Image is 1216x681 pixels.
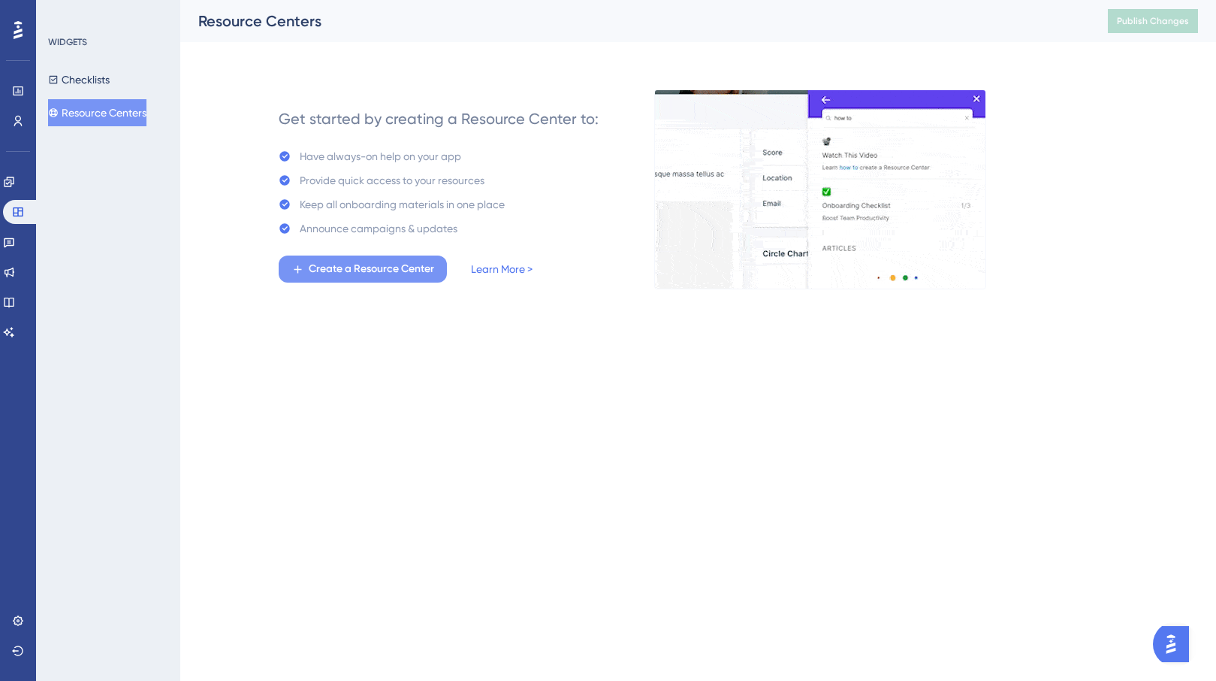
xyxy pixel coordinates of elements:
div: WIDGETS [48,36,87,48]
div: Announce campaigns & updates [300,219,457,238]
div: Resource Centers [198,11,1070,32]
div: Get started by creating a Resource Center to: [279,108,599,129]
button: Publish Changes [1108,9,1198,33]
a: Learn More > [471,260,533,278]
button: Resource Centers [48,99,146,126]
div: Keep all onboarding materials in one place [300,195,505,213]
div: Have always-on help on your app [300,147,461,165]
button: Create a Resource Center [279,256,447,283]
span: Create a Resource Center [309,260,434,278]
div: Provide quick access to your resources [300,171,484,189]
span: Publish Changes [1117,15,1189,27]
iframe: UserGuiding AI Assistant Launcher [1153,622,1198,667]
img: 0356d1974f90e2cc51a660023af54dec.gif [654,89,986,289]
button: Checklists [48,66,110,93]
